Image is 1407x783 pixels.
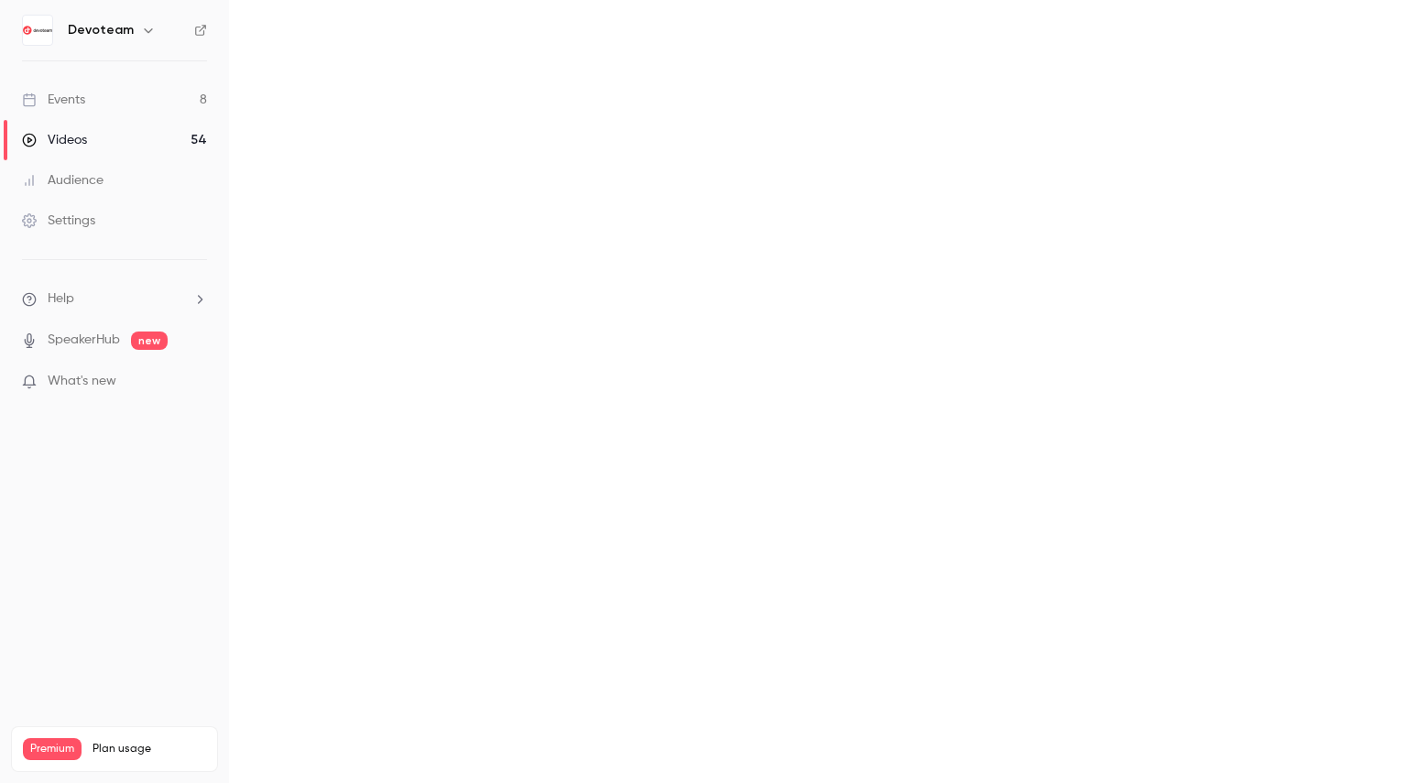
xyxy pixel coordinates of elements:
a: SpeakerHub [48,331,120,350]
div: Audience [22,171,104,190]
li: help-dropdown-opener [22,289,207,309]
div: Settings [22,212,95,230]
h6: Devoteam [68,21,134,39]
div: Events [22,91,85,109]
div: Videos [22,131,87,149]
span: What's new [48,372,116,391]
span: Premium [23,738,82,760]
img: Devoteam [23,16,52,45]
span: new [131,332,168,350]
span: Help [48,289,74,309]
span: Plan usage [93,742,206,756]
iframe: Noticeable Trigger [185,374,207,390]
